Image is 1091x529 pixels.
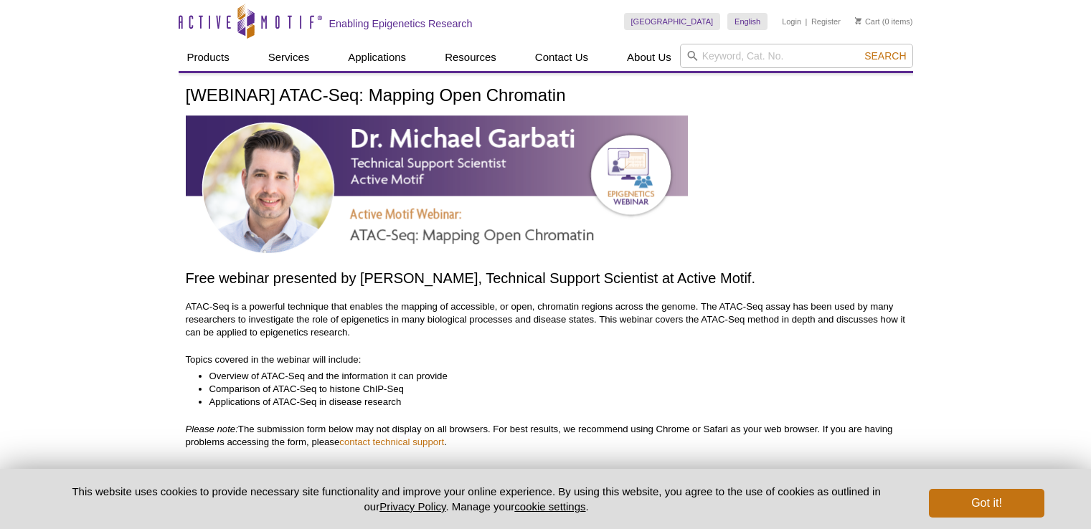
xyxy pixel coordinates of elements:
[727,13,768,30] a: English
[339,437,444,447] a: contact technical support
[186,423,906,449] p: The submission form below may not display on all browsers. For best results, we recommend using C...
[186,353,906,366] p: Topics covered in the webinar will include:
[179,44,238,71] a: Products
[186,269,906,290] h2: Free webinar presented by [PERSON_NAME], Technical Support Scientist at Active Motif.
[339,44,415,71] a: Applications
[329,17,473,30] h2: Enabling Epigenetics Research
[209,383,892,396] li: Comparison of ATAC-Seq to histone ChIP-Seq
[806,13,808,30] li: |
[186,115,688,262] img: Ensuring ChIP-Seq Success
[929,489,1044,518] button: Got it!
[209,370,892,383] li: Overview of ATAC-Seq and the information it can provide
[782,16,801,27] a: Login
[618,44,680,71] a: About Us
[186,86,906,107] h1: [WEBINAR] ATAC-Seq: Mapping Open Chromatin
[860,49,910,62] button: Search
[855,17,861,24] img: Your Cart
[260,44,318,71] a: Services
[624,13,721,30] a: [GEOGRAPHIC_DATA]
[47,484,906,514] p: This website uses cookies to provide necessary site functionality and improve your online experie...
[864,50,906,62] span: Search
[526,44,597,71] a: Contact Us
[855,13,913,30] li: (0 items)
[379,500,445,513] a: Privacy Policy
[436,44,505,71] a: Resources
[209,396,892,409] li: Applications of ATAC-Seq in disease research
[186,300,906,339] p: ATAC-Seq is a powerful technique that enables the mapping of accessible, or open, chromatin regio...
[680,44,913,68] input: Keyword, Cat. No.
[855,16,880,27] a: Cart
[811,16,841,27] a: Register
[186,424,238,434] em: Please note:
[514,500,585,513] button: cookie settings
